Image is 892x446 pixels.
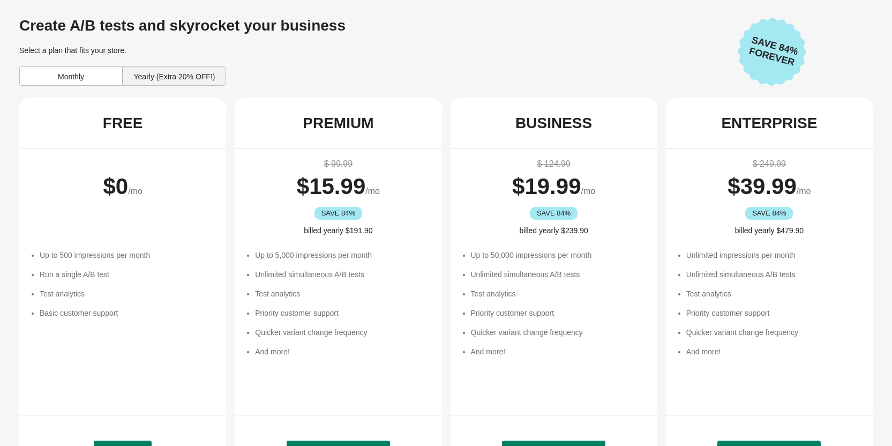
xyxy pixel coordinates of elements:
[303,115,373,132] div: PREMIUM
[365,187,380,196] span: /mo
[40,308,215,318] li: Basic customer support
[471,250,647,261] li: Up to 50,000 impressions per month
[255,269,431,280] li: Unlimited simultaneous A/B tests
[512,174,581,199] span: $ 19.99
[40,288,215,299] li: Test analytics
[686,327,862,338] li: Quicker variant change frequency
[686,346,862,357] li: And more!
[686,250,862,261] li: Unlimited impressions per month
[255,250,431,261] li: Up to 5,000 impressions per month
[728,174,796,199] span: $ 39.99
[471,308,647,318] li: Priority customer support
[686,288,862,299] li: Test analytics
[461,158,647,170] div: $ 124.99
[530,207,578,220] div: SAVE 84%
[245,158,431,170] div: $ 99.99
[738,17,806,86] img: Save 84% Forever
[128,187,143,196] span: /mo
[581,187,596,196] span: /mo
[245,225,431,236] div: billed yearly $191.90
[677,158,862,170] div: $ 249.99
[255,308,431,318] li: Priority customer support
[515,115,592,132] div: BUSINESS
[677,225,862,236] div: billed yearly $479.90
[721,115,817,132] div: ENTERPRISE
[471,327,647,338] li: Quicker variant change frequency
[255,346,431,357] li: And more!
[745,207,793,220] div: SAVE 84%
[471,269,647,280] li: Unlimited simultaneous A/B tests
[103,115,143,132] div: FREE
[314,207,362,220] div: SAVE 84%
[471,346,647,357] li: And more!
[471,288,647,299] li: Test analytics
[103,174,128,199] span: $ 0
[797,187,811,196] span: /mo
[123,66,226,86] div: Yearly (Extra 20% OFF!)
[255,288,431,299] li: Test analytics
[40,250,215,261] li: Up to 500 impressions per month
[461,225,647,236] div: billed yearly $239.90
[740,33,806,70] span: Save 84% Forever
[686,308,862,318] li: Priority customer support
[19,45,729,56] div: Select a plan that fits your store.
[19,17,729,34] div: Create A/B tests and skyrocket your business
[19,66,123,86] div: Monthly
[40,269,215,280] li: Run a single A/B test
[255,327,431,338] li: Quicker variant change frequency
[297,174,365,199] span: $ 15.99
[686,269,862,280] li: Unlimited simultaneous A/B tests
